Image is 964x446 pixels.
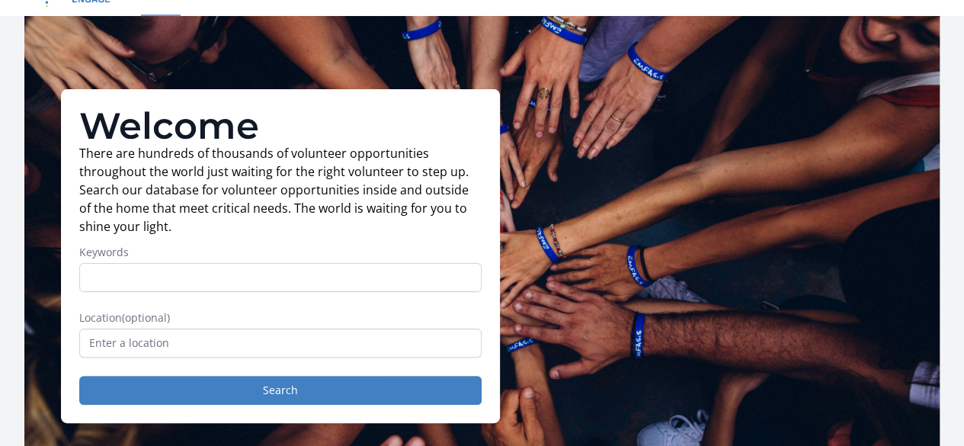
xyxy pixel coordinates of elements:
[79,107,482,144] h1: Welcome
[122,310,170,325] span: (optional)
[79,376,482,405] button: Search
[79,144,482,236] p: There are hundreds of thousands of volunteer opportunities throughout the world just waiting for ...
[79,245,482,260] label: Keywords
[79,329,482,358] input: Enter a location
[79,310,482,326] label: Location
